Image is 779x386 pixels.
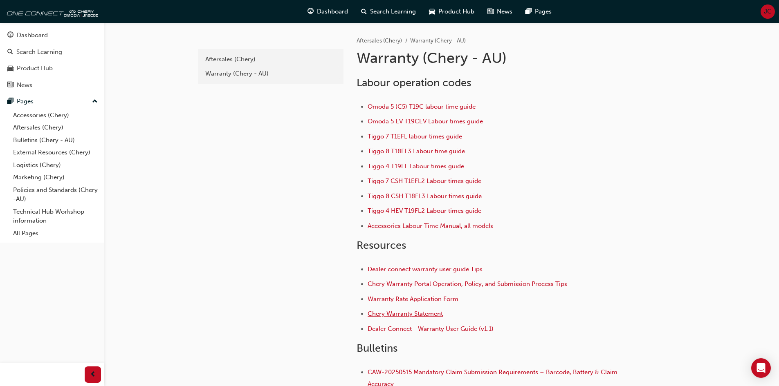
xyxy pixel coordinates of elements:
[368,325,494,332] a: Dealer Connect - Warranty User Guide (v1.1)
[422,3,481,20] a: car-iconProduct Hub
[10,227,101,240] a: All Pages
[357,342,397,355] span: Bulletins
[10,134,101,147] a: Bulletins (Chery - AU)
[368,310,443,317] a: Chery Warranty Statement
[368,103,476,110] a: Omoda 5 (C5) T19C labour time guide
[10,171,101,184] a: Marketing (Chery)
[357,49,625,67] h1: Warranty (Chery - AU)
[3,28,101,43] a: Dashboard
[10,146,101,159] a: External Resources (Chery)
[368,207,481,214] a: Tiggo 4 HEV T19FL2 Labour times guide
[368,147,465,155] a: Tiggo 8 T18FL3 Labour time guide
[429,7,435,17] span: car-icon
[3,45,101,60] a: Search Learning
[481,3,519,20] a: news-iconNews
[355,3,422,20] a: search-iconSearch Learning
[201,52,340,67] a: Aftersales (Chery)
[368,222,493,230] a: Accessories Labour Time Manual, all models
[7,32,13,39] span: guage-icon
[7,65,13,72] span: car-icon
[368,118,483,125] a: Omoda 5 EV T19CEV Labour times guide
[361,7,367,17] span: search-icon
[10,159,101,172] a: Logistics (Chery)
[201,67,340,81] a: Warranty (Chery - AU)
[410,36,466,46] li: Warranty (Chery - AU)
[368,163,464,170] a: Tiggo 4 T19FL Labour times guide
[487,7,494,17] span: news-icon
[368,177,481,185] a: Tiggo 7 CSH T1EFL2 Labour times guide
[4,3,98,20] img: oneconnect
[3,26,101,94] button: DashboardSearch LearningProduct HubNews
[3,94,101,109] button: Pages
[438,7,474,16] span: Product Hub
[370,7,416,16] span: Search Learning
[90,370,96,380] span: prev-icon
[17,64,53,73] div: Product Hub
[3,61,101,76] a: Product Hub
[535,7,552,16] span: Pages
[7,49,13,56] span: search-icon
[368,133,462,140] a: Tiggo 7 T1EFL labour times guide
[317,7,348,16] span: Dashboard
[761,4,775,19] button: JC
[17,80,32,90] div: News
[17,97,34,106] div: Pages
[10,109,101,122] a: Accessories (Chery)
[16,47,62,57] div: Search Learning
[205,69,336,78] div: Warranty (Chery - AU)
[368,295,458,303] a: Warranty Rate Application Form
[10,121,101,134] a: Aftersales (Chery)
[3,78,101,93] a: News
[368,266,483,273] a: Dealer connect warranty user guide Tips
[368,280,567,288] a: Chery Warranty Portal Operation, Policy, and Submission Process Tips
[368,192,482,200] a: Tiggo 8 CSH T18FL3 Labour times guide
[357,239,406,252] span: Resources
[519,3,558,20] a: pages-iconPages
[308,7,314,17] span: guage-icon
[7,82,13,89] span: news-icon
[357,76,471,89] span: Labour operation codes
[205,55,336,64] div: Aftersales (Chery)
[17,31,48,40] div: Dashboard
[301,3,355,20] a: guage-iconDashboard
[525,7,532,17] span: pages-icon
[92,96,98,107] span: up-icon
[10,184,101,205] a: Policies and Standards (Chery -AU)
[10,205,101,227] a: Technical Hub Workshop information
[7,98,13,105] span: pages-icon
[357,37,402,44] a: Aftersales (Chery)
[751,358,771,378] div: Open Intercom Messenger
[764,7,772,16] span: JC
[497,7,512,16] span: News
